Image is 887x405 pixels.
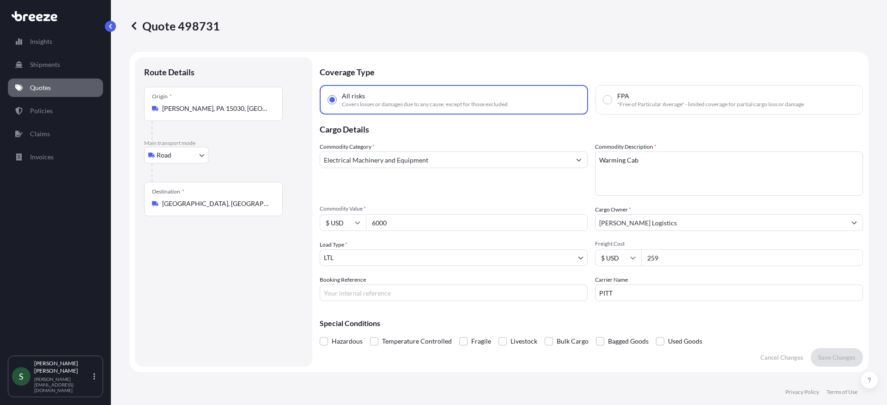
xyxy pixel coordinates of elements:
label: Carrier Name [595,275,628,284]
span: Used Goods [668,334,702,348]
span: Temperature Controlled [382,334,452,348]
p: Insights [30,37,52,46]
p: Claims [30,129,50,139]
span: Livestock [510,334,537,348]
a: Claims [8,125,103,143]
a: Invoices [8,148,103,166]
span: Load Type [320,240,347,249]
a: Terms of Use [826,388,857,396]
button: Save Changes [811,348,863,367]
span: All risks [342,91,365,101]
input: Type amount [366,214,588,231]
span: S [19,372,24,381]
span: "Free of Particular Average" - limited coverage for partial cargo loss or damage [617,101,804,108]
p: Special Conditions [320,320,863,327]
button: Cancel Changes [753,348,811,367]
a: Policies [8,102,103,120]
p: Shipments [30,60,60,69]
span: Fragile [471,334,491,348]
div: Origin [152,93,172,100]
input: Your internal reference [320,284,588,301]
a: Shipments [8,55,103,74]
a: Quotes [8,79,103,97]
p: Invoices [30,152,54,162]
label: Booking Reference [320,275,366,284]
button: LTL [320,249,588,266]
input: All risksCovers losses or damages due to any cause, except for those excluded [328,96,336,104]
div: Destination [152,188,184,195]
span: Bagged Goods [608,334,649,348]
p: Save Changes [818,353,856,362]
a: Insights [8,32,103,51]
p: Main transport mode [144,139,303,147]
button: Show suggestions [846,214,863,231]
p: Route Details [144,66,194,78]
span: LTL [324,253,334,262]
input: Select a commodity type [320,151,571,168]
a: Privacy Policy [785,388,819,396]
label: Cargo Owner [595,205,631,214]
label: Commodity Description [595,142,656,151]
textarea: Warming Cab [595,151,863,196]
label: Commodity Category [320,142,375,151]
p: [PERSON_NAME] [PERSON_NAME] [34,360,91,375]
p: Quote 498731 [129,18,220,33]
span: Road [157,151,171,160]
input: Destination [162,199,271,208]
p: Cancel Changes [760,353,803,362]
span: Bulk Cargo [557,334,589,348]
input: Enter amount [641,249,863,266]
span: Freight Cost [595,240,863,248]
span: Commodity Value [320,205,588,212]
input: Enter name [595,284,863,301]
p: Policies [30,106,53,115]
input: Origin [162,104,271,113]
input: Full name [595,214,846,231]
p: [PERSON_NAME][EMAIL_ADDRESS][DOMAIN_NAME] [34,376,91,393]
input: FPA"Free of Particular Average" - limited coverage for partial cargo loss or damage [603,96,612,104]
p: Coverage Type [320,57,863,85]
span: Covers losses or damages due to any cause, except for those excluded [342,101,508,108]
span: Hazardous [332,334,363,348]
button: Select transport [144,147,209,163]
p: Cargo Details [320,115,863,142]
p: Quotes [30,83,51,92]
span: FPA [617,91,629,101]
button: Show suggestions [571,151,587,168]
